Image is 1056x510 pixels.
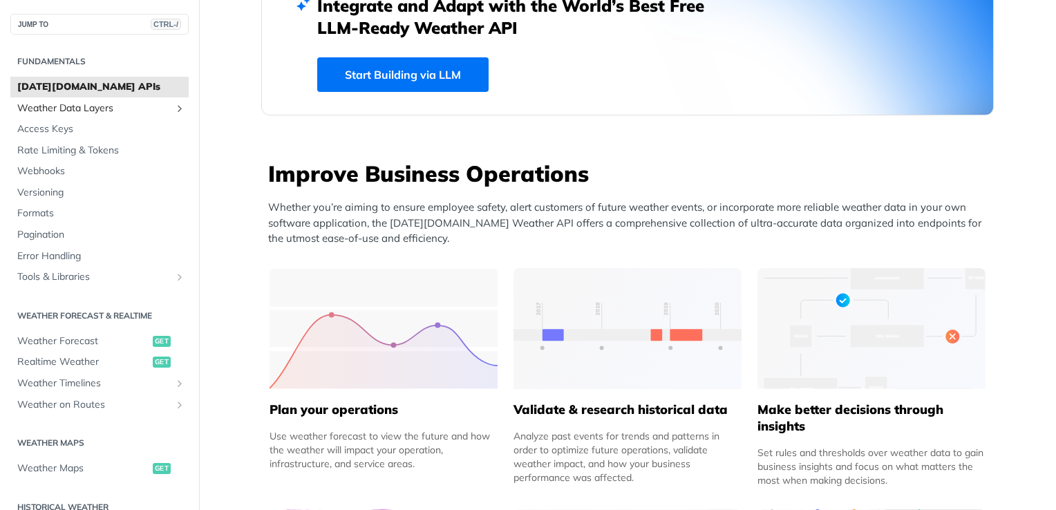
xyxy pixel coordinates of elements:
h2: Fundamentals [10,55,189,68]
a: Webhooks [10,161,189,182]
span: Weather Timelines [17,377,171,390]
h3: Improve Business Operations [268,158,994,189]
span: Weather on Routes [17,398,171,412]
a: Error Handling [10,246,189,267]
span: get [153,336,171,347]
span: Weather Forecast [17,334,149,348]
span: get [153,357,171,368]
a: Weather on RoutesShow subpages for Weather on Routes [10,395,189,415]
a: Start Building via LLM [317,57,489,92]
div: Use weather forecast to view the future and how the weather will impact your operation, infrastru... [270,429,498,471]
button: Show subpages for Weather on Routes [174,399,185,410]
h5: Plan your operations [270,402,498,418]
span: Weather Maps [17,462,149,475]
span: [DATE][DOMAIN_NAME] APIs [17,80,185,94]
span: CTRL-/ [151,19,181,30]
a: Access Keys [10,119,189,140]
a: Rate Limiting & Tokens [10,140,189,161]
span: get [153,463,171,474]
span: Versioning [17,186,185,200]
a: [DATE][DOMAIN_NAME] APIs [10,77,189,97]
span: Rate Limiting & Tokens [17,144,185,158]
span: Pagination [17,228,185,242]
a: Formats [10,203,189,224]
a: Weather Data LayersShow subpages for Weather Data Layers [10,98,189,119]
a: Versioning [10,182,189,203]
h5: Make better decisions through insights [757,402,986,435]
img: 39565e8-group-4962x.svg [270,268,498,389]
a: Weather Mapsget [10,458,189,479]
span: Weather Data Layers [17,102,171,115]
button: Show subpages for Weather Data Layers [174,103,185,114]
span: Tools & Libraries [17,270,171,284]
span: Webhooks [17,164,185,178]
button: Show subpages for Weather Timelines [174,378,185,389]
h2: Weather Maps [10,437,189,449]
div: Analyze past events for trends and patterns in order to optimize future operations, validate weat... [513,429,742,484]
a: Tools & LibrariesShow subpages for Tools & Libraries [10,267,189,287]
span: Error Handling [17,249,185,263]
button: JUMP TOCTRL-/ [10,14,189,35]
img: 13d7ca0-group-496-2.svg [513,268,742,389]
h2: Weather Forecast & realtime [10,310,189,322]
a: Realtime Weatherget [10,352,189,372]
img: a22d113-group-496-32x.svg [757,268,986,389]
span: Formats [17,207,185,220]
div: Set rules and thresholds over weather data to gain business insights and focus on what matters th... [757,446,986,487]
button: Show subpages for Tools & Libraries [174,272,185,283]
p: Whether you’re aiming to ensure employee safety, alert customers of future weather events, or inc... [268,200,994,247]
a: Pagination [10,225,189,245]
span: Realtime Weather [17,355,149,369]
a: Weather Forecastget [10,331,189,352]
a: Weather TimelinesShow subpages for Weather Timelines [10,373,189,394]
h5: Validate & research historical data [513,402,742,418]
span: Access Keys [17,122,185,136]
